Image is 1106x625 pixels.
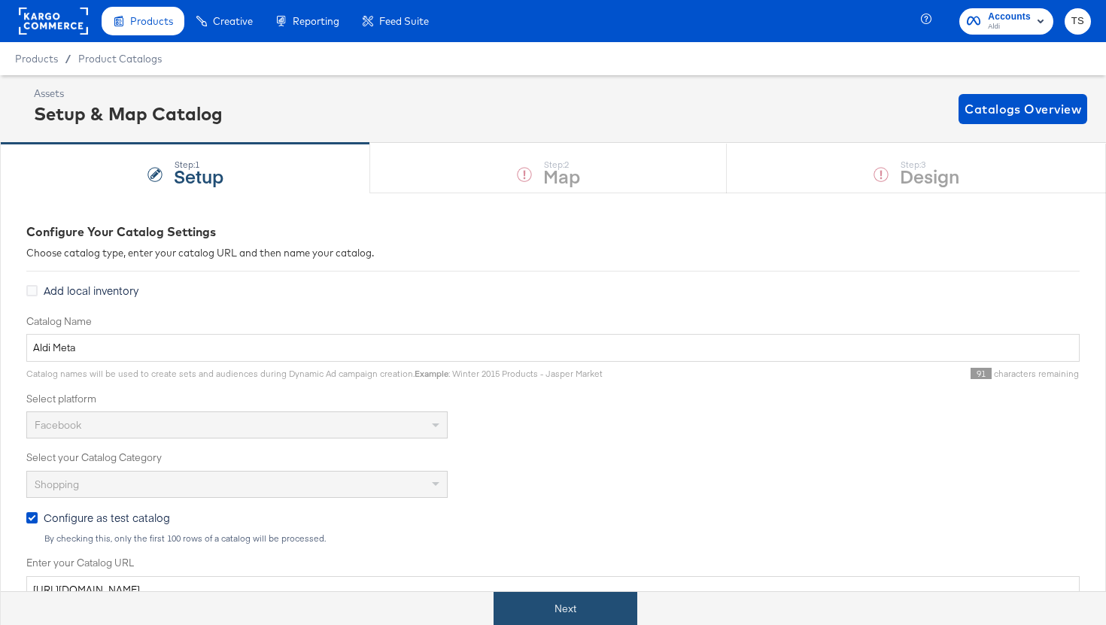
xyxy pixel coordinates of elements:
[34,101,223,126] div: Setup & Map Catalog
[965,99,1081,120] span: Catalogs Overview
[35,478,79,491] span: Shopping
[26,334,1080,362] input: Name your catalog e.g. My Dynamic Product Catalog
[26,451,1080,465] label: Select your Catalog Category
[26,223,1080,241] div: Configure Your Catalog Settings
[44,533,1080,544] div: By checking this, only the first 100 rows of a catalog will be processed.
[15,53,58,65] span: Products
[26,368,603,379] span: Catalog names will be used to create sets and audiences during Dynamic Ad campaign creation. : Wi...
[26,246,1080,260] div: Choose catalog type, enter your catalog URL and then name your catalog.
[26,556,1080,570] label: Enter your Catalog URL
[379,15,429,27] span: Feed Suite
[35,418,81,432] span: Facebook
[988,9,1031,25] span: Accounts
[44,510,170,525] span: Configure as test catalog
[34,86,223,101] div: Assets
[988,21,1031,33] span: Aldi
[1071,13,1085,30] span: TS
[44,283,138,298] span: Add local inventory
[130,15,173,27] span: Products
[78,53,162,65] a: Product Catalogs
[1065,8,1091,35] button: TS
[26,576,1080,604] input: Enter Catalog URL, e.g. http://www.example.com/products.xml
[959,94,1087,124] button: Catalogs Overview
[26,314,1080,329] label: Catalog Name
[971,368,992,379] span: 91
[174,163,223,188] strong: Setup
[58,53,78,65] span: /
[293,15,339,27] span: Reporting
[415,368,448,379] strong: Example
[26,392,1080,406] label: Select platform
[213,15,253,27] span: Creative
[959,8,1053,35] button: AccountsAldi
[603,368,1080,380] div: characters remaining
[174,159,223,170] div: Step: 1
